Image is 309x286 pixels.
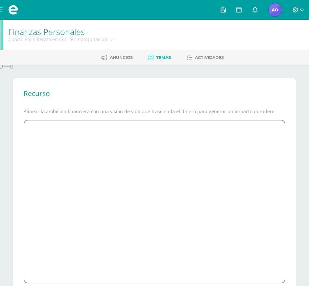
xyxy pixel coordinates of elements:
[110,55,133,60] span: Anuncios
[187,52,224,63] a: Actividades
[156,55,171,60] span: Temas
[24,89,50,98] h2: Recurso
[269,3,282,16] img: 429b44335496247a7f21bc3e38013c17.png
[195,55,224,60] span: Actividades
[9,27,116,36] h1: Finanzas Personales
[149,52,171,63] a: Temas
[101,52,133,63] a: Anuncios
[24,109,285,115] p: Alinear la ambición financiera con una visión de vida que trascienda el dinero para generar un im...
[9,26,85,37] a: Finanzas Personales
[9,36,116,42] div: Cuarto Bachillerato en CCLL en Computacion 'U'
